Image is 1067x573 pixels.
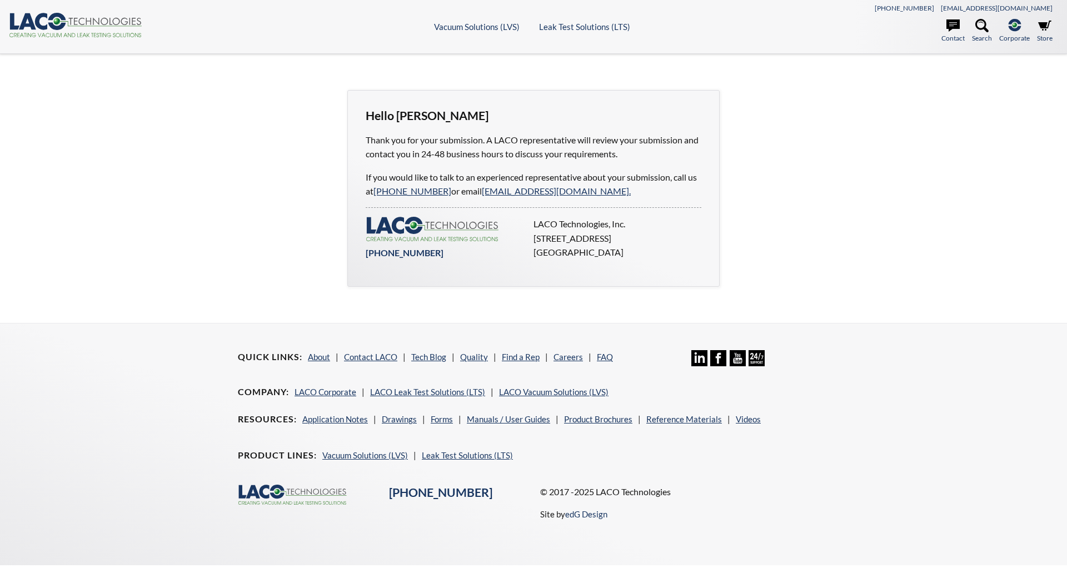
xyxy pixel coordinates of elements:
a: [PHONE_NUMBER] [373,186,451,196]
a: Careers [554,352,583,362]
a: Application Notes [302,414,368,424]
h4: Company [238,386,289,398]
a: [PHONE_NUMBER] [366,247,443,258]
img: 24/7 Support Icon [749,350,765,366]
a: Leak Test Solutions (LTS) [539,22,630,32]
a: Contact LACO [344,352,397,362]
h4: Quick Links [238,351,302,363]
a: Search [972,19,992,43]
p: © 2017 -2025 LACO Technologies [540,485,829,499]
a: Vacuum Solutions (LVS) [434,22,520,32]
a: Store [1037,19,1053,43]
a: 24/7 Support [749,358,765,368]
a: Reference Materials [646,414,722,424]
a: Leak Test Solutions (LTS) [422,450,513,460]
a: Forms [431,414,453,424]
a: Product Brochures [564,414,632,424]
a: FAQ [597,352,613,362]
a: Tech Blog [411,352,446,362]
p: Site by [540,507,607,521]
p: Thank you for your submission. A LACO representative will review your submission and contact you ... [366,133,701,161]
h4: Resources [238,413,297,425]
p: LACO Technologies, Inc. [STREET_ADDRESS] [GEOGRAPHIC_DATA] [533,217,695,260]
p: If you would like to talk to an experienced representative about your submission, call us at or e... [366,170,701,198]
a: LACO Leak Test Solutions (LTS) [370,387,485,397]
a: LACO Corporate [295,387,356,397]
a: edG Design [565,509,607,519]
a: Videos [736,414,761,424]
a: Contact [941,19,965,43]
h3: Hello [PERSON_NAME] [366,108,701,124]
a: Drawings [382,414,417,424]
a: Manuals / User Guides [467,414,550,424]
a: Vacuum Solutions (LVS) [322,450,408,460]
a: LACO Vacuum Solutions (LVS) [499,387,609,397]
a: Quality [460,352,488,362]
a: [EMAIL_ADDRESS][DOMAIN_NAME] [941,4,1053,12]
span: Corporate [999,33,1030,43]
img: LACO-technologies-logo-332f5733453eebdf26714ea7d5b5907d645232d7be7781e896b464cb214de0d9.svg [366,217,499,241]
a: [PHONE_NUMBER] [389,485,492,500]
a: Find a Rep [502,352,540,362]
h4: Product Lines [238,450,317,461]
a: [EMAIL_ADDRESS][DOMAIN_NAME]. [482,186,631,196]
a: [PHONE_NUMBER] [875,4,934,12]
a: About [308,352,330,362]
